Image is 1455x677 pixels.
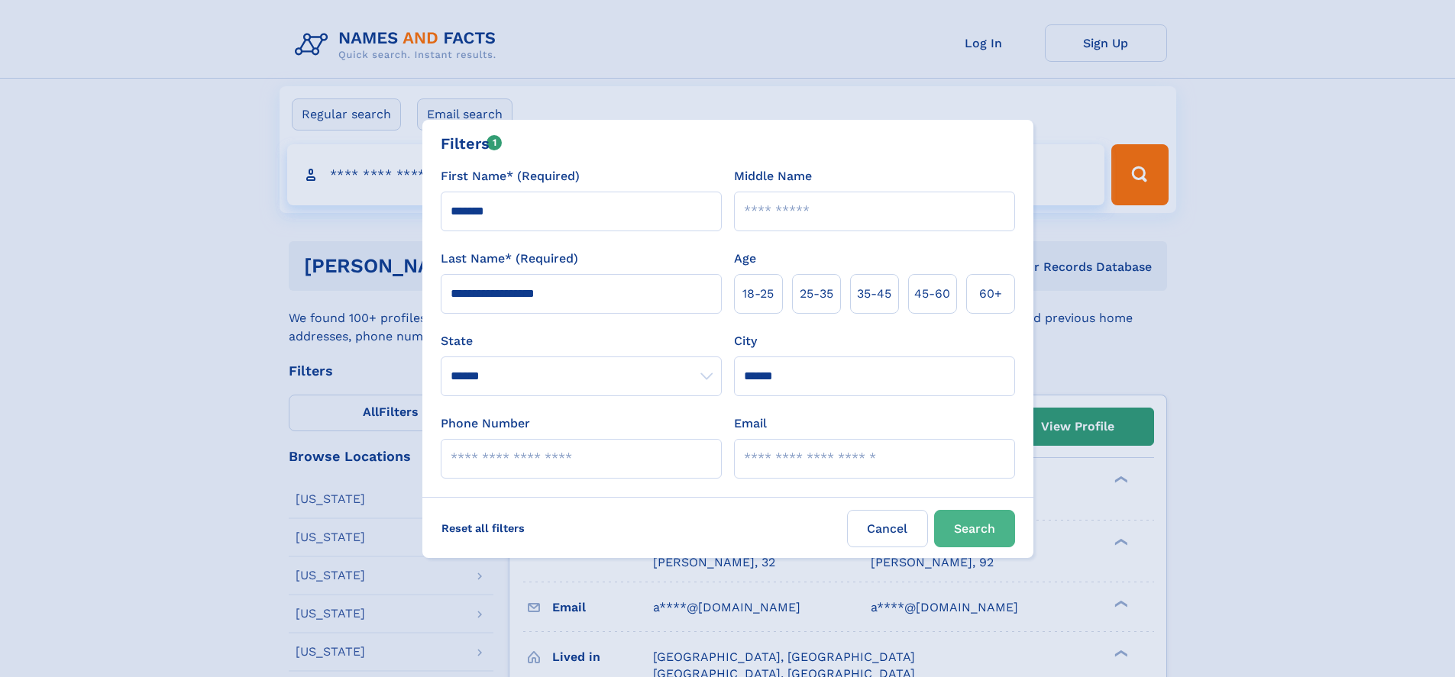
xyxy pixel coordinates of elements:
[857,285,891,303] span: 35‑45
[734,167,812,185] label: Middle Name
[441,414,530,433] label: Phone Number
[934,510,1015,547] button: Search
[441,132,503,155] div: Filters
[734,332,757,350] label: City
[734,414,767,433] label: Email
[979,285,1002,303] span: 60+
[441,250,578,268] label: Last Name* (Required)
[800,285,833,303] span: 25‑35
[432,510,535,546] label: Reset all filters
[847,510,928,547] label: Cancel
[914,285,950,303] span: 45‑60
[441,332,722,350] label: State
[441,167,580,185] label: First Name* (Required)
[742,285,774,303] span: 18‑25
[734,250,756,268] label: Age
